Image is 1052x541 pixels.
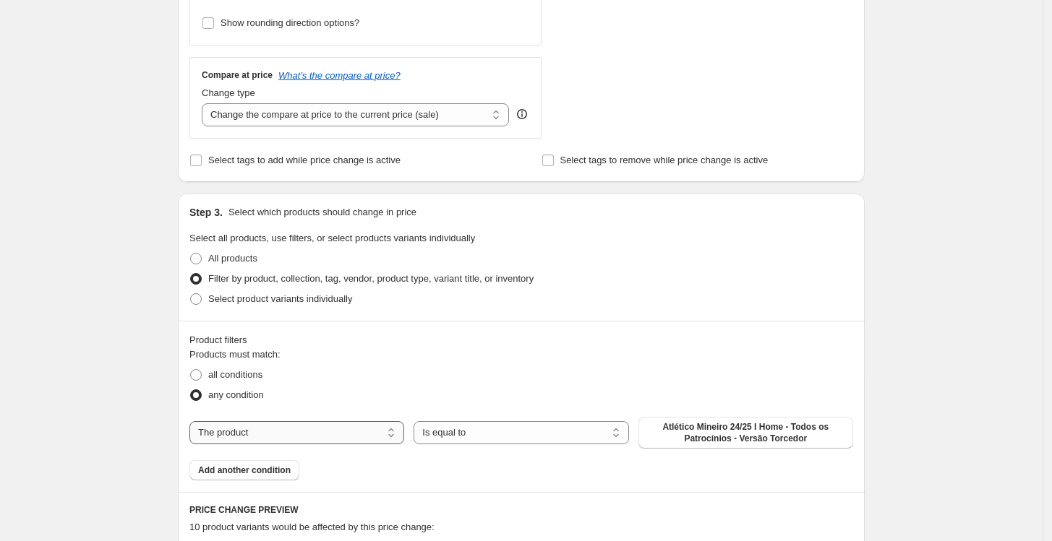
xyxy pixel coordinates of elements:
h3: Compare at price [202,69,273,81]
div: Product filters [189,333,853,347]
div: help [515,107,529,121]
h2: Step 3. [189,205,223,220]
span: Select tags to add while price change is active [208,155,401,165]
span: Select all products, use filters, or select products variants individually [189,233,475,243]
p: Select which products should change in price [228,205,416,220]
span: any condition [208,389,264,400]
span: Select tags to remove while price change is active [560,155,769,165]
span: all conditions [208,369,262,380]
span: Products must match: [189,349,281,360]
span: 10 product variants would be affected by this price change: [189,521,435,532]
span: Change type [202,87,255,98]
span: Atlético Mineiro 24/25 I Home - Todos os Patrocínios - Versão Torcedor [647,421,844,444]
span: All products [208,253,257,264]
span: Select product variants individually [208,293,352,304]
button: Add another condition [189,460,299,480]
button: Atlético Mineiro 24/25 I Home - Todos os Patrocínios - Versão Torcedor [638,417,853,449]
h6: PRICE CHANGE PREVIEW [189,504,853,516]
button: What's the compare at price? [278,70,401,81]
span: Filter by product, collection, tag, vendor, product type, variant title, or inventory [208,273,534,284]
span: Add another condition [198,464,291,476]
span: Show rounding direction options? [221,17,359,28]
